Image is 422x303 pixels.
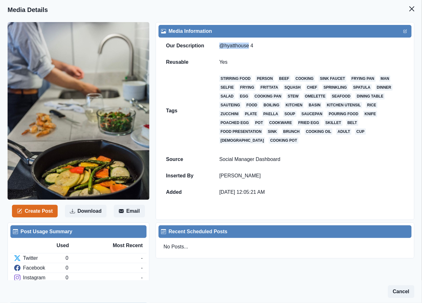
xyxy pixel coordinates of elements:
img: ezt4cf6qnfnd3ekghp6r [8,22,149,200]
a: sauteing [219,102,241,108]
td: Reusable [159,54,212,70]
a: pouring food [327,111,360,117]
a: beef [278,75,291,82]
a: egg [239,93,250,99]
a: rice [366,102,378,108]
div: Facebook [14,264,66,272]
a: frittata [259,84,280,91]
div: Instagram [14,274,66,282]
a: food presentation [219,128,263,135]
div: - [141,274,143,282]
a: cup [355,128,366,135]
div: Most Recent [100,242,143,249]
a: omelette [304,93,327,99]
a: brunch [282,128,301,135]
a: dining table [356,93,384,99]
a: kitchen [285,102,304,108]
td: [DATE] 12:05:21 AM [212,184,412,200]
a: stew [286,93,300,99]
a: soup [283,111,297,117]
td: Inserted By [159,168,212,184]
a: frying [239,84,256,91]
a: sprinkling [322,84,348,91]
a: squash [283,84,302,91]
td: Tags [159,70,212,151]
a: seafood [331,93,352,99]
a: person [256,75,274,82]
a: sink [267,128,278,135]
a: zucchini [219,111,240,117]
a: man [379,75,390,82]
a: kitchen utensil [326,102,362,108]
div: No Posts... [159,238,412,256]
a: sink faucet [319,75,346,82]
a: knife [363,111,377,117]
a: food [245,102,259,108]
button: Close [406,3,418,15]
td: Source [159,151,212,168]
a: [PERSON_NAME] [219,173,261,178]
a: adult [336,128,351,135]
div: Twitter [14,254,66,262]
a: cooking oil [305,128,333,135]
a: poached egg [219,120,250,126]
a: pot [254,120,264,126]
div: Post Usage Summary [13,228,144,235]
a: [DEMOGRAPHIC_DATA] [219,137,265,144]
a: dinner [376,84,393,91]
a: fried egg [297,120,321,126]
a: spatula [352,84,372,91]
button: Download [65,205,107,217]
a: cooking [294,75,315,82]
a: paella [262,111,280,117]
p: Social Manager Dashboard [219,156,404,163]
a: basin [308,102,322,108]
a: saucepan [300,111,324,117]
button: Create Post [12,205,58,217]
td: Our Description [159,38,212,54]
a: stirring food [219,75,252,82]
a: cookware [268,120,293,126]
div: 0 [66,274,141,282]
button: Edit [402,27,409,35]
a: selfie [219,84,235,91]
button: Email [114,205,145,217]
div: 0 [66,254,141,262]
a: belt [346,120,358,126]
a: chef [306,84,319,91]
div: Used [57,242,100,249]
td: Yes [212,54,412,70]
a: plate [244,111,258,117]
div: - [141,264,143,272]
div: Media Information [161,27,409,35]
a: cooking pot [269,137,298,144]
div: - [141,254,143,262]
td: Added [159,184,212,200]
button: Cancel [388,285,414,298]
a: boiling [263,102,281,108]
div: 0 [66,264,141,272]
a: frying pan [350,75,376,82]
a: skillet [324,120,343,126]
a: salad [219,93,235,99]
td: @hyatthouse 4 [212,38,412,54]
a: cooking pan [253,93,283,99]
div: Recent Scheduled Posts [161,228,409,235]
